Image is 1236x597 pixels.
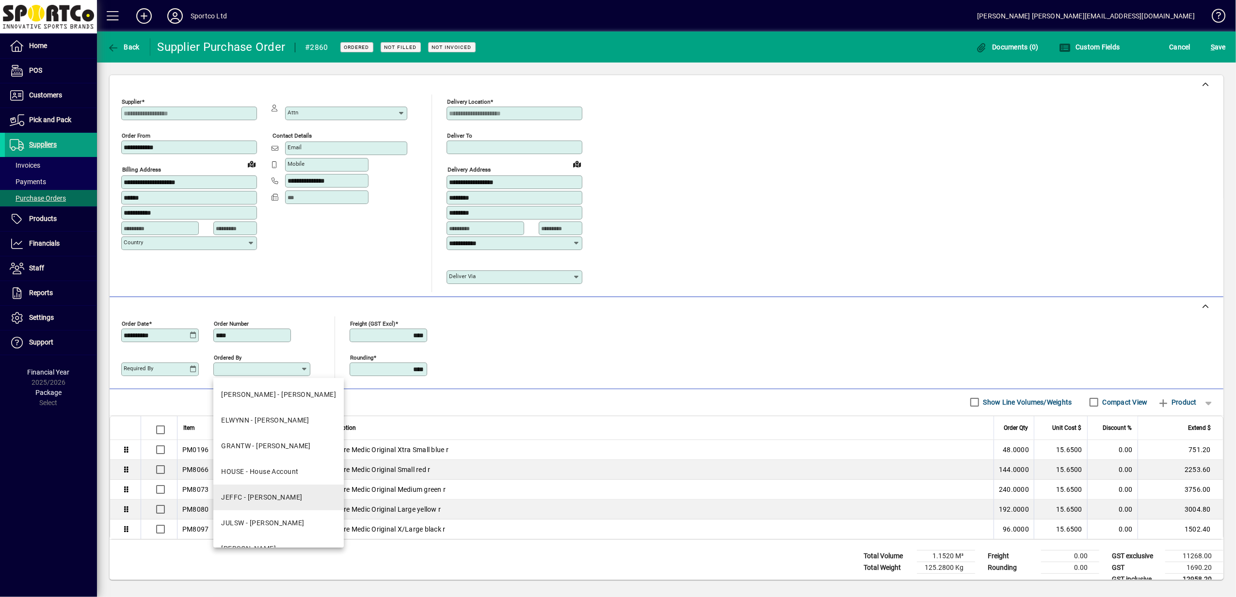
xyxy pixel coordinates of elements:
[1138,480,1223,500] td: 3756.00
[1165,550,1223,562] td: 11268.00
[213,459,344,485] mat-option: HOUSE - House Account
[5,281,97,305] a: Reports
[221,544,276,554] div: [PERSON_NAME]
[214,320,249,327] mat-label: Order number
[213,485,344,510] mat-option: JEFFC - Jeff Copsey
[350,354,373,361] mat-label: Rounding
[1004,423,1028,433] span: Order Qty
[29,338,53,346] span: Support
[221,390,336,400] div: [PERSON_NAME] - [PERSON_NAME]
[122,132,150,139] mat-label: Order from
[1052,423,1081,433] span: Unit Cost $
[1157,394,1197,410] span: Product
[221,492,302,503] div: JEFFC - [PERSON_NAME]
[213,510,344,536] mat-option: JULSW - Juls Weir
[1107,573,1165,585] td: GST inclusive
[29,42,47,49] span: Home
[1165,562,1223,573] td: 1690.20
[10,161,40,169] span: Invoices
[1059,43,1120,51] span: Custom Fields
[5,173,97,190] a: Payments
[122,320,149,327] mat-label: Order date
[158,39,286,55] div: Supplier Purchase Order
[183,423,195,433] span: Item
[973,38,1041,56] button: Documents (0)
[1153,393,1202,411] button: Product
[29,66,42,74] span: POS
[305,40,328,55] div: #2860
[288,109,298,116] mat-label: Attn
[1138,460,1223,480] td: 2253.60
[1107,550,1165,562] td: GST exclusive
[1165,573,1223,585] td: 12958.20
[182,465,209,474] div: PM8066
[5,157,97,173] a: Invoices
[350,320,395,327] mat-label: Freight (GST excl)
[122,98,142,105] mat-label: Supplier
[859,562,917,573] td: Total Weight
[1101,397,1148,407] label: Compact View
[107,43,140,51] span: Back
[994,460,1034,480] td: 144.0000
[288,144,302,151] mat-label: Email
[447,98,490,105] mat-label: Delivery Location
[325,504,441,514] span: Posture Medic Original Large yellow r
[29,91,62,99] span: Customers
[5,330,97,355] a: Support
[1034,519,1087,539] td: 15.6500
[10,178,46,186] span: Payments
[447,132,472,139] mat-label: Deliver To
[1188,423,1211,433] span: Extend $
[182,524,209,534] div: PM8097
[1208,38,1228,56] button: Save
[5,232,97,256] a: Financials
[994,440,1034,460] td: 48.0000
[1167,38,1193,56] button: Cancel
[5,306,97,330] a: Settings
[1087,500,1138,519] td: 0.00
[213,382,344,408] mat-option: DAVID - David Murphy
[976,43,1039,51] span: Documents (0)
[1138,440,1223,460] td: 751.20
[449,273,476,280] mat-label: Deliver via
[221,518,304,528] div: JULSW - [PERSON_NAME]
[35,389,62,396] span: Package
[977,8,1195,24] div: [PERSON_NAME] [PERSON_NAME][EMAIL_ADDRESS][DOMAIN_NAME]
[569,156,585,172] a: View on map
[5,34,97,58] a: Home
[1034,460,1087,480] td: 15.6500
[994,519,1034,539] td: 96.0000
[29,264,44,272] span: Staff
[981,397,1072,407] label: Show Line Volumes/Weights
[1041,550,1099,562] td: 0.00
[325,445,449,455] span: Posture Medic Original Xtra Small blue r
[5,59,97,83] a: POS
[1211,39,1226,55] span: ave
[182,504,209,514] div: PM8080
[1170,39,1191,55] span: Cancel
[917,562,975,573] td: 125.2800 Kg
[191,8,227,24] div: Sportco Ltd
[1041,562,1099,573] td: 0.00
[124,365,153,372] mat-label: Required by
[221,467,298,477] div: HOUSE - House Account
[5,108,97,132] a: Pick and Pack
[325,485,446,494] span: Posture Medic Original Medium green r
[1057,38,1123,56] button: Custom Fields
[1087,440,1138,460] td: 0.00
[244,156,259,172] a: View on map
[1204,2,1224,33] a: Knowledge Base
[5,207,97,231] a: Products
[1138,519,1223,539] td: 1502.40
[325,465,431,474] span: Posture Medic Original Small red r
[1034,500,1087,519] td: 15.6500
[29,116,71,124] span: Pick and Pack
[1211,43,1215,51] span: S
[128,7,160,25] button: Add
[28,368,70,376] span: Financial Year
[105,38,142,56] button: Back
[385,44,417,50] span: Not Filled
[344,44,369,50] span: Ordered
[221,441,311,451] div: GRANTW - [PERSON_NAME]
[1034,480,1087,500] td: 15.6500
